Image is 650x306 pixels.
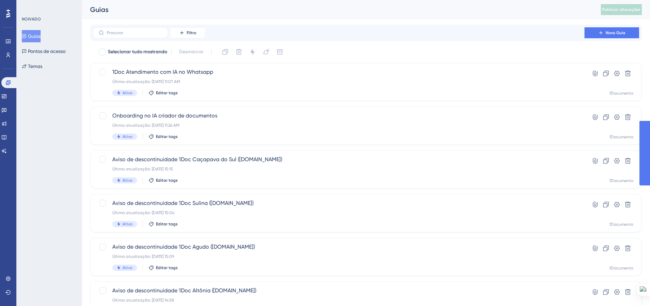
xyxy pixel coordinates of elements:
[156,265,178,270] font: Editar tags
[28,33,41,39] font: Guias
[122,178,132,183] font: Ativo
[609,266,633,270] font: 1Documento
[107,30,162,35] input: Procurar
[621,279,642,300] iframe: Iniciador do Assistente de IA do UserGuiding
[606,30,625,35] font: Novo Guia
[28,64,42,69] font: Temas
[112,287,256,294] font: Aviso de descontinuidade 1Doc Altônia ([DOMAIN_NAME])
[112,79,180,84] font: Última atualização: [DATE] 11:07 AM
[609,178,633,183] font: 1Documento
[122,134,132,139] font: Ativo
[22,60,42,72] button: Temas
[179,49,204,55] font: Desmarcar
[148,265,178,270] button: Editar tags
[22,45,66,57] button: Pontos de acesso
[112,156,282,163] font: Aviso de descontinuidade 1Doc Caçapava do Sul ([DOMAIN_NAME])
[112,210,174,215] font: Última atualização: [DATE] 15:04
[156,178,178,183] font: Editar tags
[176,46,207,58] button: Desmarcar
[148,221,178,227] button: Editar tags
[156,134,178,139] font: Editar tags
[112,298,174,303] font: Última atualização: [DATE] 14:58
[148,90,178,96] button: Editar tags
[22,17,41,22] font: NOIVADO
[148,134,178,139] button: Editar tags
[609,222,633,227] font: 1Documento
[584,27,639,38] button: Novo Guia
[602,7,640,12] font: Publicar alterações
[609,135,633,139] font: 1Documento
[156,91,178,95] font: Editar tags
[112,200,254,206] font: Aviso de descontinuidade 1Doc Sulina ([DOMAIN_NAME])
[112,112,217,119] font: Onboarding no IA criador de documentos
[112,69,213,75] font: 1Doc Atendimento com IA no Whatsapp
[22,30,41,42] button: Guias
[609,91,633,96] font: 1Documento
[90,5,109,14] font: Guias
[187,30,196,35] font: Filtro
[108,49,167,55] font: Selecionar tudo mostrando
[601,4,642,15] button: Publicar alterações
[156,222,178,226] font: Editar tags
[122,222,132,226] font: Ativo
[122,265,132,270] font: Ativo
[112,123,179,128] font: Última atualização: [DATE] 11:26 AM
[112,254,174,259] font: Última atualização: [DATE] 15:09
[112,244,255,250] font: Aviso de descontinuidade 1Doc Agudo ([DOMAIN_NAME])
[112,167,173,171] font: Última atualização: [DATE] 15:15
[28,48,66,54] font: Pontos de acesso
[122,91,132,95] font: Ativo
[148,178,178,183] button: Editar tags
[171,27,205,38] button: Filtro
